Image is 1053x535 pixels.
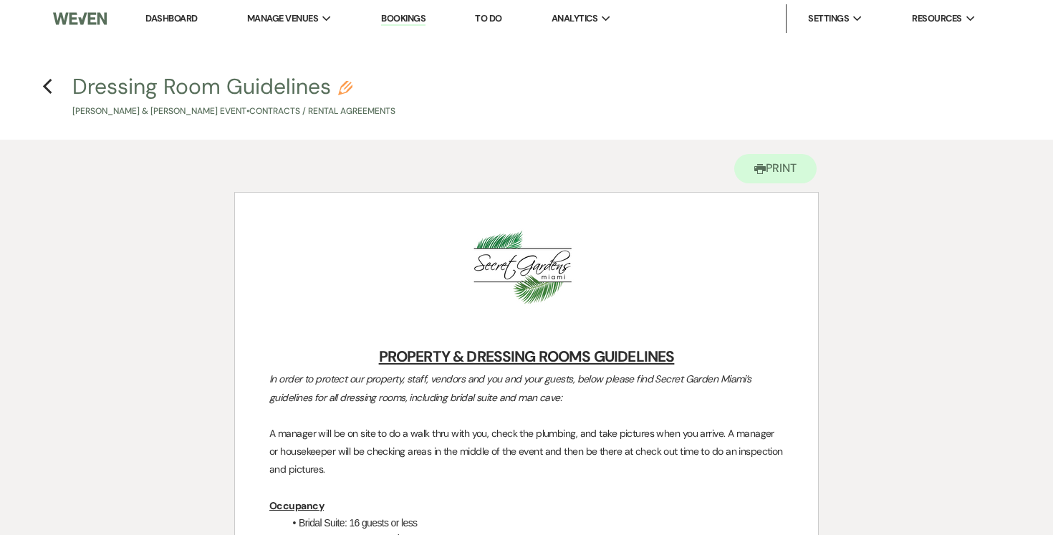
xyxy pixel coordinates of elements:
button: Print [734,154,817,183]
p: [PERSON_NAME] & [PERSON_NAME] Event • Contracts / Rental Agreements [72,105,395,118]
em: In order to protect our property, staff, vendors and you and your guests, below please find Secre... [269,372,754,403]
a: Dashboard [145,12,197,24]
span: Settings [808,11,849,26]
a: Bookings [381,12,425,26]
img: Weven Logo [53,4,107,34]
img: Screenshot 2025-01-17 at 1.12.54 PM.png [453,228,597,307]
u: Occupancy [269,499,324,512]
button: Dressing Room Guidelines[PERSON_NAME] & [PERSON_NAME] Event•Contracts / Rental Agreements [72,76,395,118]
span: Analytics [552,11,597,26]
u: PROPERTY & DRESSING ROOMS GUIDELINES [379,347,675,367]
li: Bridal Suite: 16 guests or less [284,515,784,531]
p: A manager will be on site to do a walk thru with you, check the plumbing, and take pictures when ... [269,425,784,479]
span: Resources [912,11,961,26]
span: Manage Venues [247,11,318,26]
a: To Do [475,12,501,24]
